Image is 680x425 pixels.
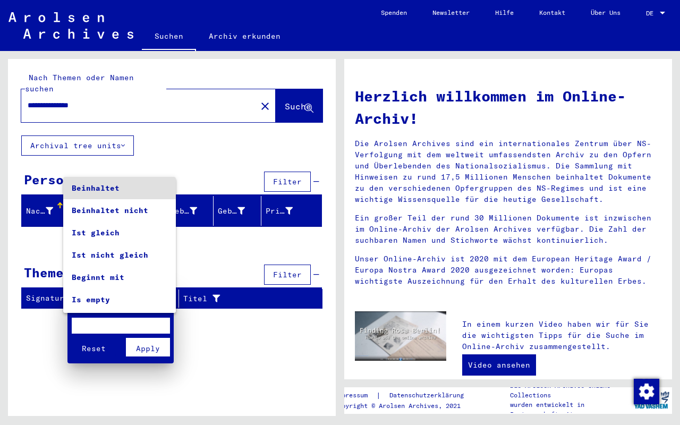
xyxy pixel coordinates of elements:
[634,379,659,404] img: Zustimmung ändern
[72,244,167,266] span: Ist nicht gleich
[72,288,167,311] span: Is empty
[72,311,167,333] span: Is not empty
[72,177,167,199] span: Beinhaltet
[72,266,167,288] span: Beginnt mit
[72,199,167,222] span: Beinhaltet nicht
[72,222,167,244] span: Ist gleich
